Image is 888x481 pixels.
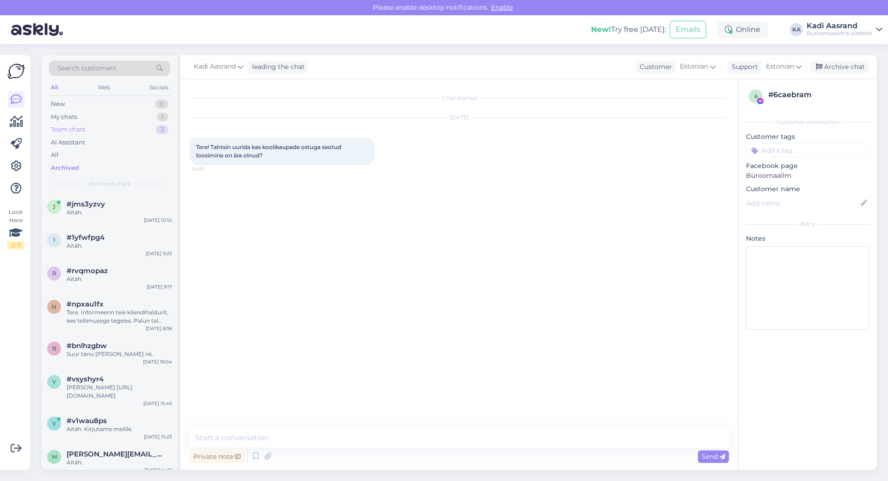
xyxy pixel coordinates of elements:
div: Try free [DATE]: [591,24,666,35]
div: Support [728,62,758,72]
div: Chat started [190,94,729,102]
div: 0 [155,100,168,109]
input: Add name [746,198,859,208]
div: Customer [636,62,672,72]
span: #npxau1fx [67,300,104,308]
input: Add a tag [746,144,869,157]
div: Aitäh. Kirjutame meilile. [67,425,172,433]
div: Tere. Informeerin teie kliendihaldurit, kes tellimusege tegeles. Palun tal tellimuse tühistada. [67,308,172,325]
div: 2 / 3 [7,241,24,250]
span: Enable [488,3,516,12]
span: #jms3yzvy [67,200,105,208]
span: #1yfwfpg4 [67,233,105,242]
div: leading the chat [248,62,305,72]
div: [DATE] 9:17 [147,283,172,290]
div: Customer information [746,118,869,126]
button: Emails [670,21,706,38]
span: #v1wau8ps [67,417,107,425]
div: Online [717,21,768,38]
span: r [52,270,56,277]
div: AI Assistant [51,138,85,147]
a: Kadi AasrandBüroomaailm's website [807,22,882,37]
span: Marge.kask.002@mail.ee [67,450,163,458]
div: New [51,100,65,109]
span: 1 [53,237,55,244]
div: All [49,81,60,94]
div: Aitäh. [67,275,172,283]
div: # 6caebram [768,89,867,100]
span: #vsyshyr4 [67,375,104,383]
div: [DATE] 9:25 [146,250,172,257]
div: Look Here [7,208,24,250]
p: Facebook page [746,161,869,171]
div: Private note [190,450,244,463]
span: Search customers [57,63,116,73]
p: Customer name [746,184,869,194]
div: 3 [156,125,168,134]
div: My chats [51,112,77,122]
p: Büroomaailm [746,171,869,181]
span: v [52,420,56,427]
div: [DATE] 8:36 [146,325,172,332]
div: All [51,150,59,160]
span: #bnlhzgbw [67,342,107,350]
div: Archive chat [810,61,869,73]
span: Send [702,452,725,461]
p: Notes [746,234,869,244]
span: Kadi Aasrand [194,62,236,72]
div: 1 [157,112,168,122]
div: Extra [746,220,869,228]
div: Aitäh. [67,208,172,217]
span: 6 [754,93,758,100]
div: Kadi Aasrand [807,22,872,30]
div: Büroomaailm's website [807,30,872,37]
span: v [52,378,56,385]
span: b [52,345,56,352]
div: Web [96,81,112,94]
div: [DATE] 14:51 [144,467,172,474]
div: Socials [148,81,170,94]
div: [DATE] 15:23 [144,433,172,440]
span: Estonian [766,62,794,72]
div: KA [790,23,803,36]
div: Team chats [51,125,85,134]
span: j [53,203,55,210]
span: Archived chats [89,180,130,188]
p: Customer tags [746,132,869,142]
div: Aitäh. [67,458,172,467]
span: 14:37 [192,166,227,173]
img: Askly Logo [7,62,25,80]
span: n [52,303,56,310]
div: [PERSON_NAME] [URL][DOMAIN_NAME] [67,383,172,400]
span: Estonian [680,62,708,72]
span: #rvqmopaz [67,267,108,275]
div: Archived [51,163,79,173]
div: Suur tänu [PERSON_NAME] nii. [67,350,172,358]
span: M [52,453,57,460]
div: [DATE] 10:10 [144,217,172,224]
div: Aitäh. [67,242,172,250]
div: [DATE] [190,113,729,122]
b: New! [591,25,611,34]
span: Tere! Tahtsin uurida kas koolikaupade ostuga seotud loosimine on ära olnud? [196,144,343,159]
div: [DATE] 16:04 [143,358,172,365]
div: [DATE] 15:45 [143,400,172,407]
